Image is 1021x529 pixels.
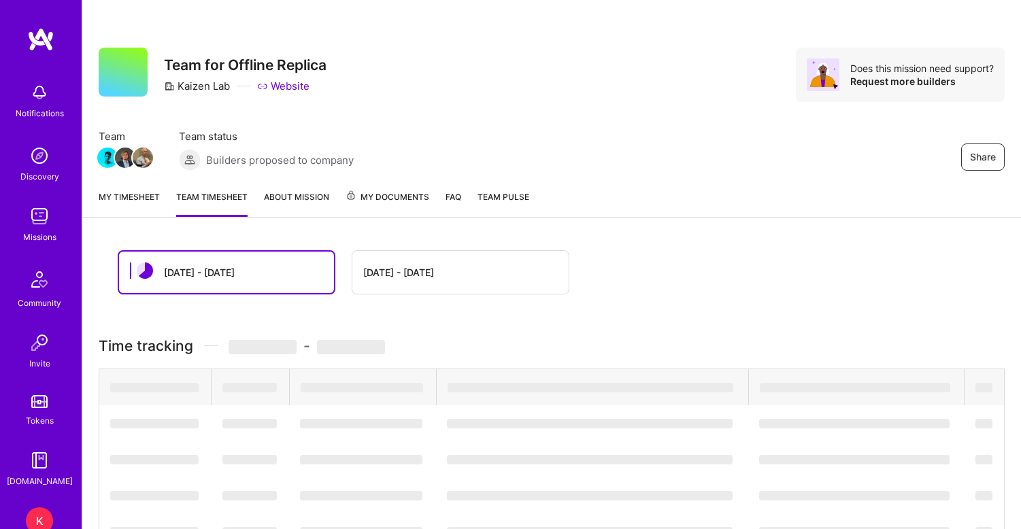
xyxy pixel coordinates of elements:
[179,149,201,171] img: Builders proposed to company
[363,265,434,279] div: [DATE] - [DATE]
[99,129,152,143] span: Team
[23,263,56,296] img: Community
[110,383,199,392] span: ‌
[164,79,230,93] div: Kaizen Lab
[97,148,118,168] img: Team Member Avatar
[222,383,277,392] span: ‌
[31,395,48,408] img: tokens
[176,190,248,217] a: Team timesheet
[16,106,64,120] div: Notifications
[20,169,59,184] div: Discovery
[975,383,992,392] span: ‌
[164,56,327,73] h3: Team for Offline Replica
[110,455,199,464] span: ‌
[229,337,385,354] span: -
[26,203,53,230] img: teamwork
[115,148,135,168] img: Team Member Avatar
[970,150,996,164] span: Share
[264,190,329,217] a: About Mission
[759,419,950,428] span: ‌
[26,447,53,474] img: guide book
[134,146,152,169] a: Team Member Avatar
[300,419,422,428] span: ‌
[99,190,160,217] a: My timesheet
[317,340,385,354] span: ‌
[206,153,354,167] span: Builders proposed to company
[760,383,950,392] span: ‌
[759,491,950,500] span: ‌
[447,455,733,464] span: ‌
[447,491,733,500] span: ‌
[137,262,153,279] img: status icon
[301,383,423,392] span: ‌
[133,148,153,168] img: Team Member Avatar
[18,296,61,310] div: Community
[164,265,235,279] div: [DATE] - [DATE]
[257,79,309,93] a: Website
[26,413,54,428] div: Tokens
[346,190,429,217] a: My Documents
[478,192,529,202] span: Team Pulse
[7,474,73,488] div: [DOMAIN_NAME]
[300,455,422,464] span: ‌
[478,190,529,217] a: Team Pulse
[110,419,199,428] span: ‌
[26,142,53,169] img: discovery
[448,383,733,392] span: ‌
[447,419,733,428] span: ‌
[222,491,277,500] span: ‌
[99,146,116,169] a: Team Member Avatar
[179,129,354,143] span: Team status
[850,75,994,88] div: Request more builders
[229,340,297,354] span: ‌
[807,58,839,91] img: Avatar
[346,190,429,205] span: My Documents
[300,491,422,500] span: ‌
[23,230,56,244] div: Missions
[222,455,277,464] span: ‌
[446,190,461,217] a: FAQ
[759,455,950,464] span: ‌
[850,62,994,75] div: Does this mission need support?
[29,356,50,371] div: Invite
[26,79,53,106] img: bell
[961,143,1005,171] button: Share
[975,491,992,500] span: ‌
[222,419,277,428] span: ‌
[27,27,54,52] img: logo
[975,419,992,428] span: ‌
[164,81,175,92] i: icon CompanyGray
[975,455,992,464] span: ‌
[99,337,1005,354] h3: Time tracking
[26,329,53,356] img: Invite
[116,146,134,169] a: Team Member Avatar
[110,491,199,500] span: ‌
